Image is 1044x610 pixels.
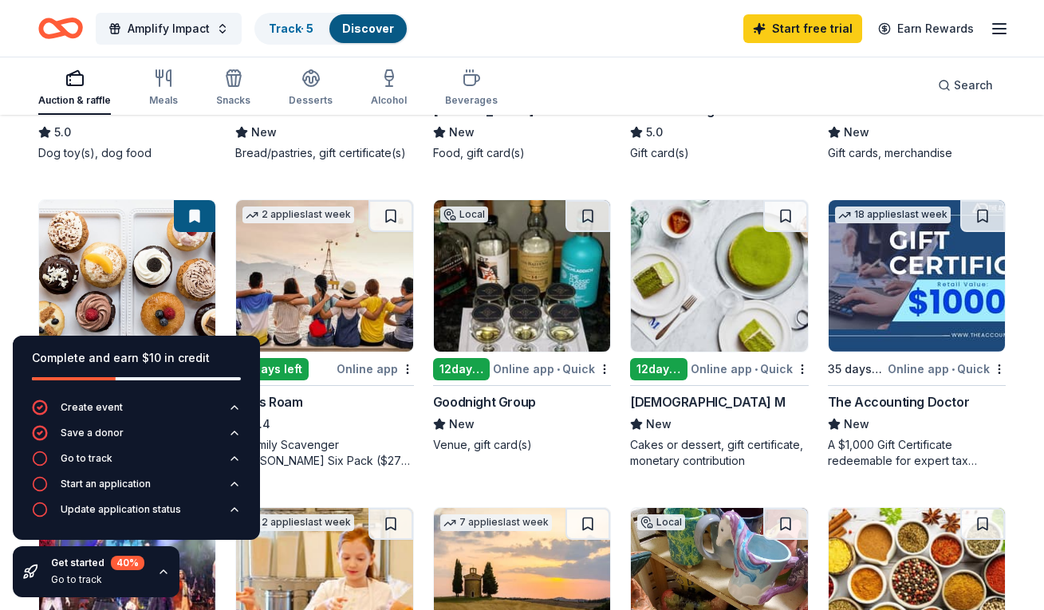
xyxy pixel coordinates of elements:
img: Image for Let's Roam [236,200,412,352]
div: 7 applies last week [440,514,552,531]
span: • [754,363,758,376]
a: Image for The Accounting Doctor18 applieslast week35 days leftOnline app•QuickThe Accounting Doct... [828,199,1006,469]
div: Auction & raffle [38,94,111,107]
span: New [844,123,869,142]
div: Gift card(s) [630,145,808,161]
button: Alcohol [371,62,407,115]
div: Online app Quick [888,359,1006,379]
img: Image for Goodnight Group [434,200,610,352]
div: The Accounting Doctor [828,392,970,411]
div: Meals [149,94,178,107]
button: Beverages [445,62,498,115]
button: Snacks [216,62,250,115]
div: 2 applies last week [242,207,354,223]
div: Beverages [445,94,498,107]
a: Image for Lady M12days leftOnline app•Quick[DEMOGRAPHIC_DATA] MNewCakes or dessert, gift certific... [630,199,808,469]
div: 12 days left [630,358,687,380]
button: Search [925,69,1006,101]
div: Online app Quick [691,359,809,379]
div: Online app [337,359,414,379]
div: Start an application [61,478,151,490]
span: • [557,363,560,376]
span: • [951,363,955,376]
div: Desserts [289,94,333,107]
span: New [646,415,672,434]
div: Local [440,207,488,222]
span: New [251,123,277,142]
span: New [844,415,869,434]
div: Gift cards, merchandise [828,145,1006,161]
div: 35 days left [828,360,884,379]
img: Image for Molly's Cupcakes [39,200,215,352]
div: Bread/pastries, gift certificate(s) [235,145,413,161]
div: Save a donor [61,427,124,439]
span: New [449,123,475,142]
button: Amplify Impact [96,13,242,45]
img: Image for Lady M [631,200,807,352]
div: 2 applies last week [242,514,354,531]
button: Create event [32,399,241,425]
div: Snacks [216,94,250,107]
div: Local [637,514,685,530]
div: A $1,000 Gift Certificate redeemable for expert tax preparation or tax resolution services—recipi... [828,437,1006,469]
div: [DEMOGRAPHIC_DATA] M [630,392,785,411]
a: Image for Goodnight GroupLocal12days leftOnline app•QuickGoodnight GroupNewVenue, gift card(s) [433,199,611,453]
div: Go to track [61,452,112,465]
div: Create event [61,401,123,414]
a: Track· 5 [269,22,313,35]
div: Dog toy(s), dog food [38,145,216,161]
div: 40 % [111,556,144,570]
span: 5.0 [646,123,663,142]
div: Goodnight Group [433,392,536,411]
span: Search [954,76,993,95]
button: Go to track [32,451,241,476]
button: Desserts [289,62,333,115]
button: Update application status [32,502,241,527]
a: Image for Molly's Cupcakes12days leftOnline app•Quick[PERSON_NAME]'s CupcakesNewCupcakes, gift ca... [38,199,216,453]
img: Image for The Accounting Doctor [829,200,1005,352]
div: Complete and earn $10 in credit [32,348,241,368]
div: Food, gift card(s) [433,145,611,161]
div: Go to track [51,573,144,586]
div: Update application status [61,503,181,516]
a: Home [38,10,83,47]
a: Discover [342,22,394,35]
button: Start an application [32,476,241,502]
a: Earn Rewards [869,14,983,43]
button: Meals [149,62,178,115]
div: 3 Family Scavenger [PERSON_NAME] Six Pack ($270 Value), 2 Date Night Scavenger [PERSON_NAME] Two ... [235,437,413,469]
a: Start free trial [743,14,862,43]
div: Get started [51,556,144,570]
div: Venue, gift card(s) [433,437,611,453]
span: 5.0 [54,123,71,142]
span: New [449,415,475,434]
button: Save a donor [32,425,241,451]
div: Online app Quick [493,359,611,379]
a: Image for Let's Roam2 applieslast week12days leftOnline appLet's Roam4.43 Family Scavenger [PERSO... [235,199,413,469]
button: Auction & raffle [38,62,111,115]
button: Track· 5Discover [254,13,408,45]
div: Alcohol [371,94,407,107]
span: Amplify Impact [128,19,210,38]
div: 18 applies last week [835,207,951,223]
div: 12 days left [433,358,490,380]
div: Cakes or dessert, gift certificate, monetary contribution [630,437,808,469]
